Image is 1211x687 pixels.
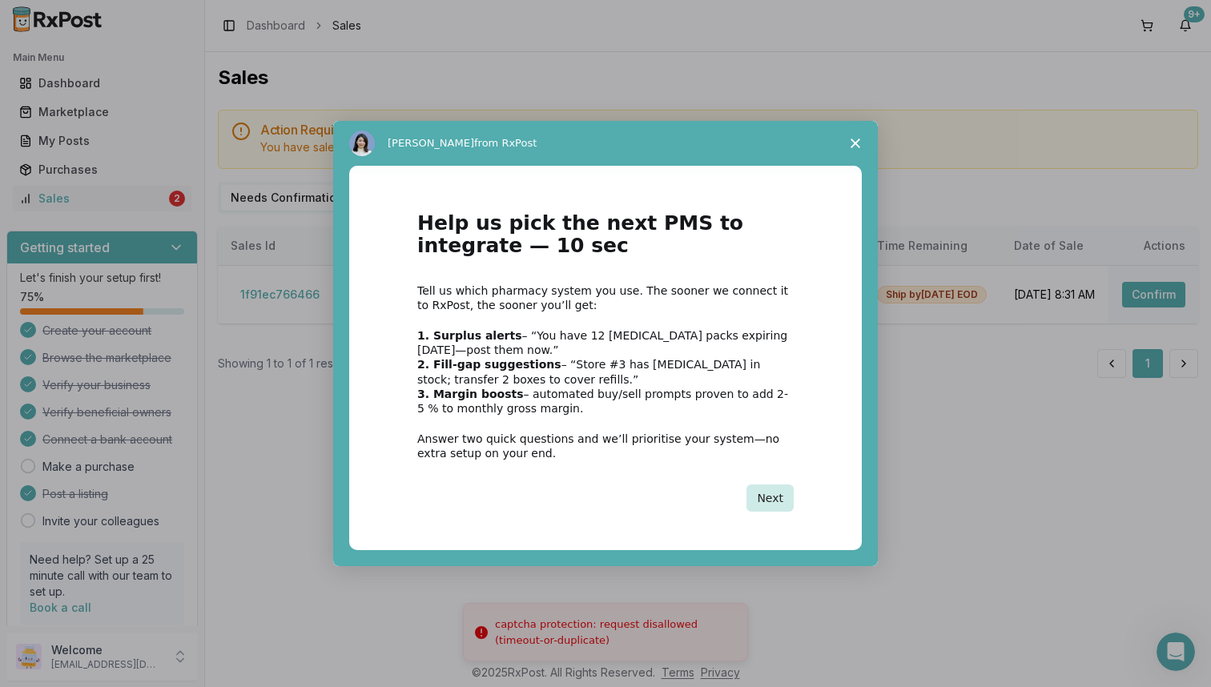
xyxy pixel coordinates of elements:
span: [PERSON_NAME] [388,137,474,149]
span: Close survey [833,121,878,166]
b: 3. Margin boosts [417,388,524,400]
img: Profile image for Alice [349,131,375,156]
h1: Help us pick the next PMS to integrate — 10 sec [417,212,794,267]
span: from RxPost [474,137,537,149]
b: 2. Fill-gap suggestions [417,358,561,371]
b: 1. Surplus alerts [417,329,522,342]
div: – automated buy/sell prompts proven to add 2-5 % to monthly gross margin. [417,387,794,416]
div: Tell us which pharmacy system you use. The sooner we connect it to RxPost, the sooner you’ll get: [417,283,794,312]
button: Next [746,484,794,512]
div: – “Store #3 has [MEDICAL_DATA] in stock; transfer 2 boxes to cover refills.” [417,357,794,386]
div: Answer two quick questions and we’ll prioritise your system—no extra setup on your end. [417,432,794,460]
div: – “You have 12 [MEDICAL_DATA] packs expiring [DATE]—post them now.” [417,328,794,357]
